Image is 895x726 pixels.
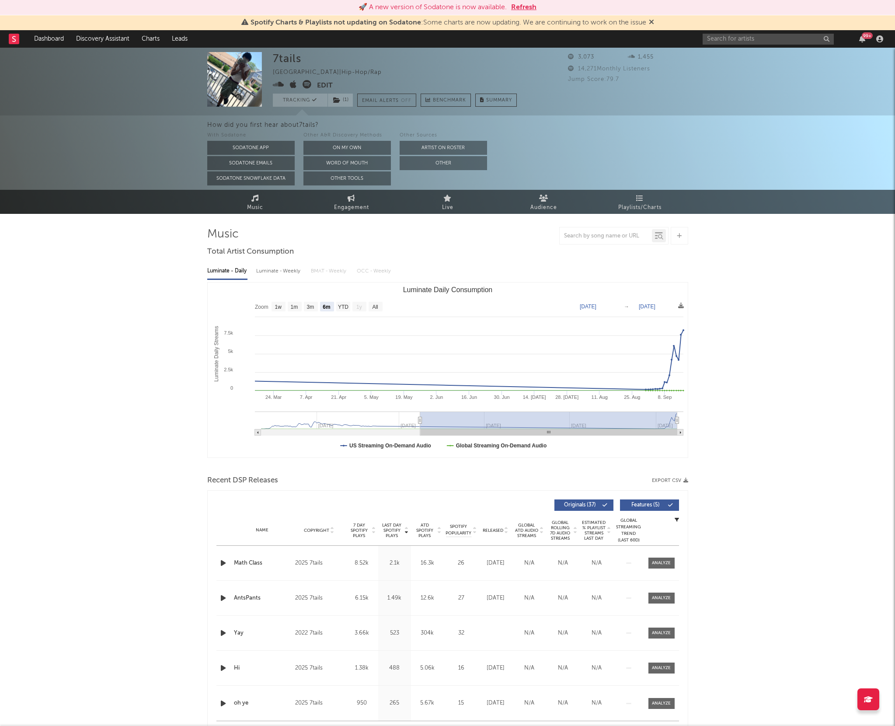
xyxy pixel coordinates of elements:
div: With Sodatone [207,130,295,141]
button: Sodatone Emails [207,156,295,170]
div: 1.38k [348,664,376,673]
div: N/A [548,559,578,568]
span: Estimated % Playlist Streams Last Day [582,520,606,541]
div: 2025 7tails [295,698,343,709]
text: [DATE] [639,304,655,310]
div: Luminate - Daily [207,264,247,279]
button: Summary [475,94,517,107]
div: N/A [548,664,578,673]
text: 25. Aug [624,394,640,400]
text: 2.5k [224,367,233,372]
div: [DATE] [481,699,510,708]
div: 16.3k [413,559,442,568]
text: 7.5k [224,330,233,335]
div: Name [234,527,291,534]
text: 2. Jun [430,394,443,400]
text: 16. Jun [461,394,477,400]
div: 2025 7tails [295,663,343,674]
span: ( 1 ) [327,94,353,107]
svg: Luminate Daily Consumption [208,283,688,457]
span: Summary [486,98,512,103]
text: Luminate Daily Consumption [403,286,492,293]
div: N/A [515,699,544,708]
div: Global Streaming Trend (Last 60D) [616,517,642,544]
div: 265 [380,699,409,708]
span: Global ATD Audio Streams [515,523,539,538]
span: Released [483,528,503,533]
text: 28. [DATE] [555,394,578,400]
button: Artist on Roster [400,141,487,155]
span: Features ( 5 ) [626,503,666,508]
span: Audience [530,202,557,213]
text: Global Streaming On-Demand Audio [456,443,547,449]
span: 14,271 Monthly Listeners [568,66,650,72]
span: 7 Day Spotify Plays [348,523,371,538]
span: Spotify Charts & Playlists not updating on Sodatone [251,19,421,26]
div: 8.52k [348,559,376,568]
div: [DATE] [481,559,510,568]
div: [DATE] [481,594,510,603]
button: On My Own [303,141,391,155]
button: Other [400,156,487,170]
div: N/A [582,664,611,673]
div: Other Sources [400,130,487,141]
text: US Streaming On-Demand Audio [349,443,431,449]
div: 950 [348,699,376,708]
a: oh ye [234,699,291,708]
input: Search by song name or URL [560,233,652,240]
div: 12.6k [413,594,442,603]
button: Email AlertsOff [357,94,416,107]
a: Benchmark [421,94,471,107]
span: Benchmark [433,95,466,106]
div: 16 [446,664,477,673]
button: Other Tools [303,171,391,185]
text: 21. Apr [331,394,346,400]
div: 🚀 A new version of Sodatone is now available. [359,2,507,13]
text: 1w [275,304,282,310]
div: N/A [515,629,544,638]
a: AntsPants [234,594,291,603]
input: Search for artists [703,34,834,45]
a: Playlists/Charts [592,190,688,214]
text: 24. Mar [265,394,282,400]
button: 99+ [859,35,865,42]
a: Music [207,190,303,214]
div: N/A [515,664,544,673]
button: Edit [317,80,333,91]
a: Yay [234,629,291,638]
div: Luminate - Weekly [256,264,302,279]
span: Engagement [334,202,369,213]
button: Features(5) [620,499,679,511]
a: Audience [496,190,592,214]
span: : Some charts are now updating. We are continuing to work on the issue [251,19,646,26]
text: 5. May [364,394,379,400]
text: 8. Sep [658,394,672,400]
div: Math Class [234,559,291,568]
text: 14. [DATE] [522,394,546,400]
text: YTD [338,304,348,310]
span: 1,455 [628,54,654,60]
span: Music [247,202,263,213]
a: Discovery Assistant [70,30,136,48]
text: 7. Apr [299,394,312,400]
span: Total Artist Consumption [207,247,294,257]
div: N/A [515,559,544,568]
div: 2025 7tails [295,558,343,569]
span: Jump Score: 79.7 [568,77,619,82]
div: N/A [582,594,611,603]
div: [DATE] [481,664,510,673]
text: 3m [306,304,314,310]
div: 3.66k [348,629,376,638]
span: Last Day Spotify Plays [380,523,404,538]
div: 27 [446,594,477,603]
div: Other A&R Discovery Methods [303,130,391,141]
a: Live [400,190,496,214]
div: N/A [548,699,578,708]
div: 2.1k [380,559,409,568]
div: 523 [380,629,409,638]
text: 30. Jun [494,394,509,400]
text: 11. Aug [591,394,607,400]
span: Originals ( 37 ) [560,503,600,508]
